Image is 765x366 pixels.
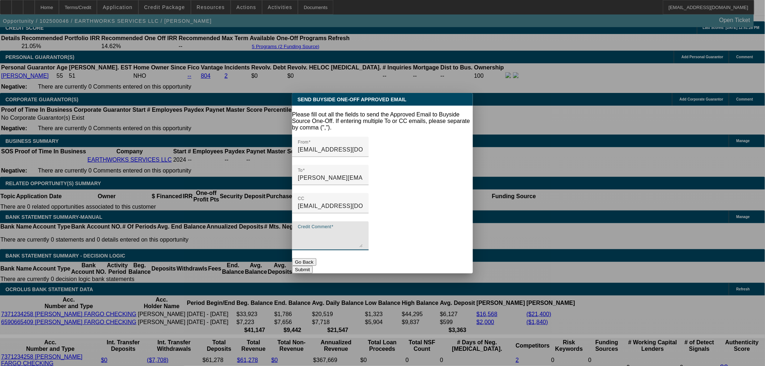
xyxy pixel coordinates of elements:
[292,258,316,266] button: Go Back
[298,97,406,102] span: Send Buyside One-Off Approved Email
[292,111,473,131] p: Please fill out all the fields to send the Approved Email to Buyside Source One-Off. If entering ...
[298,196,304,201] mat-label: CC
[298,168,303,173] mat-label: To
[292,266,313,273] button: Submit
[298,140,308,144] mat-label: From
[298,224,332,229] mat-label: Credit Comment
